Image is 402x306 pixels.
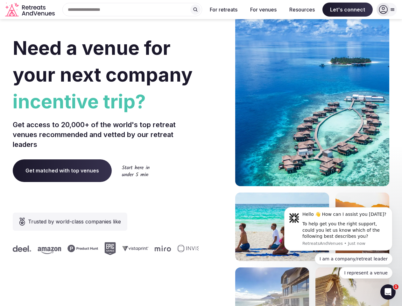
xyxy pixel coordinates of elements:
iframe: Intercom live chat [380,284,396,300]
svg: Retreats and Venues company logo [5,3,56,17]
img: yoga on tropical beach [235,193,329,261]
svg: Deel company logo [11,245,30,252]
svg: Vistaprint company logo [121,246,147,251]
a: Get matched with top venues [13,159,112,182]
button: Resources [284,3,320,17]
img: woman sitting in back of truck with camels [335,193,389,261]
svg: Miro company logo [153,245,169,251]
iframe: Intercom notifications message [275,201,402,282]
a: Visit the homepage [5,3,56,17]
svg: Invisible company logo [176,245,211,252]
span: 1 [393,284,398,289]
span: Let's connect [322,3,373,17]
img: Start here in under 5 min [122,165,150,176]
span: incentive trip? [13,88,199,115]
span: Need a venue for your next company [13,36,193,86]
span: Trusted by world-class companies like [28,218,121,225]
svg: Epic Games company logo [103,242,114,255]
p: Get access to 20,000+ of the world's top retreat venues recommended and vetted by our retreat lea... [13,120,199,149]
button: For retreats [205,3,243,17]
button: For venues [245,3,282,17]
